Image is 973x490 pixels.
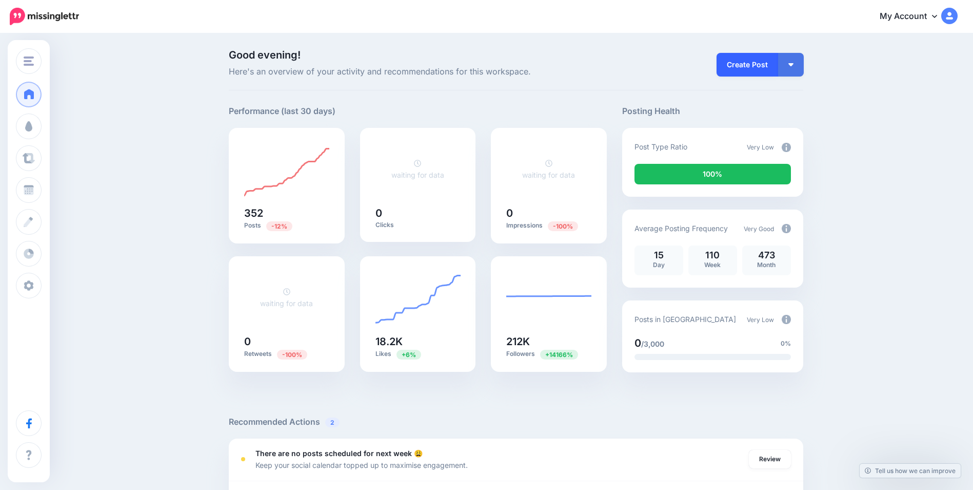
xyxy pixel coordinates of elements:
[782,143,791,152] img: info-circle-grey.png
[506,336,591,347] h5: 212K
[375,208,461,218] h5: 0
[506,221,591,231] p: Impressions
[375,349,461,359] p: Likes
[747,316,774,324] span: Very Low
[375,336,461,347] h5: 18.2K
[634,313,736,325] p: Posts in [GEOGRAPHIC_DATA]
[693,251,732,260] p: 110
[548,221,578,231] span: Previous period: 8.28K
[634,141,687,153] p: Post Type Ratio
[653,261,665,269] span: Day
[241,457,245,461] div: <div class='status-dot small red margin-right'></div>Error
[325,418,340,427] span: 2
[788,63,793,66] img: arrow-down-white.png
[634,337,641,349] span: 0
[506,349,591,359] p: Followers
[396,350,421,360] span: Previous period: 17.2K
[391,159,444,179] a: waiting for data
[641,340,664,348] span: /3,000
[782,315,791,324] img: info-circle-grey.png
[781,338,791,349] span: 0%
[229,65,607,79] span: Here's an overview of your activity and recommendations for this workspace.
[634,222,728,234] p: Average Posting Frequency
[744,225,774,233] span: Very Good
[757,261,776,269] span: Month
[229,416,803,428] h5: Recommended Actions
[869,4,958,29] a: My Account
[244,349,329,359] p: Retweets
[749,450,791,468] a: Review
[717,53,778,77] a: Create Post
[522,159,575,179] a: waiting for data
[260,287,313,308] a: waiting for data
[747,251,786,260] p: 473
[244,208,329,218] h5: 352
[782,224,791,233] img: info-circle-grey.png
[255,449,423,458] b: There are no posts scheduled for next week 😩
[255,459,468,471] p: Keep your social calendar topped up to maximise engagement.
[244,221,329,231] p: Posts
[860,464,961,478] a: Tell us how we can improve
[622,105,803,118] h5: Posting Health
[244,336,329,347] h5: 0
[266,221,292,231] span: Previous period: 400
[10,8,79,25] img: Missinglettr
[540,350,578,360] span: Previous period: 1.49K
[24,56,34,66] img: menu.png
[634,164,791,184] div: 100% of your posts in the last 30 days were manually created (i.e. were not from Drip Campaigns o...
[375,221,461,229] p: Clicks
[704,261,721,269] span: Week
[229,105,335,118] h5: Performance (last 30 days)
[747,143,774,151] span: Very Low
[277,350,307,360] span: Previous period: 12
[506,208,591,218] h5: 0
[640,251,678,260] p: 15
[229,49,301,61] span: Good evening!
